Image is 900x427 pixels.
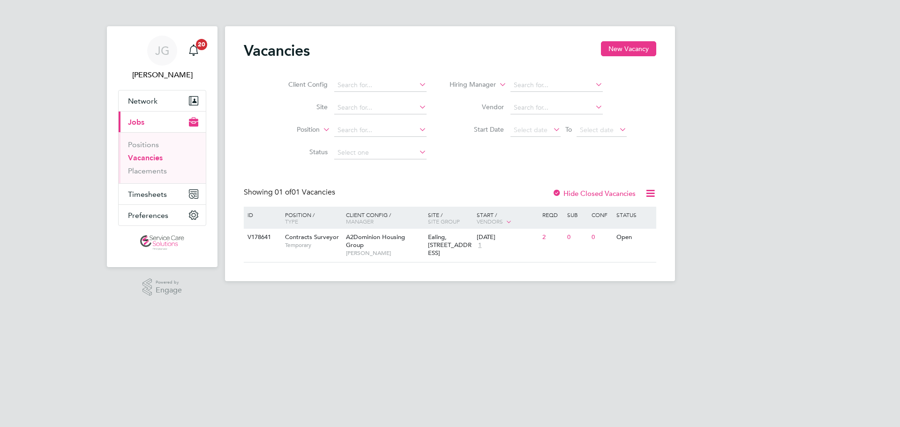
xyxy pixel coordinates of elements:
span: Manager [346,217,374,225]
span: Jobs [128,118,144,127]
input: Search for... [334,79,427,92]
div: Conf [589,207,614,223]
span: Contracts Surveyor [285,233,339,241]
span: Engage [156,286,182,294]
span: 20 [196,39,207,50]
button: Network [119,90,206,111]
span: Powered by [156,278,182,286]
label: Site [274,103,328,111]
a: Positions [128,140,159,149]
div: Open [614,229,655,246]
span: Vendors [477,217,503,225]
div: 2 [540,229,564,246]
span: Select date [580,126,614,134]
span: To [562,123,575,135]
input: Search for... [334,101,427,114]
input: Search for... [334,124,427,137]
div: Sub [565,207,589,223]
span: Site Group [428,217,460,225]
span: Network [128,97,157,105]
img: servicecare-logo-retina.png [140,235,184,250]
a: JG[PERSON_NAME] [118,36,206,81]
span: Type [285,217,298,225]
div: Reqd [540,207,564,223]
a: 20 [184,36,203,66]
button: Preferences [119,205,206,225]
div: Status [614,207,655,223]
input: Search for... [510,101,603,114]
span: Ealing, [STREET_ADDRESS] [428,233,472,257]
span: Preferences [128,211,168,220]
div: Jobs [119,132,206,183]
button: Jobs [119,112,206,132]
span: [PERSON_NAME] [346,249,423,257]
input: Select one [334,146,427,159]
label: Status [274,148,328,156]
span: A2Dominion Housing Group [346,233,405,249]
div: ID [245,207,278,223]
span: Timesheets [128,190,167,199]
h2: Vacancies [244,41,310,60]
button: Timesheets [119,184,206,204]
span: Select date [514,126,547,134]
div: Start / [474,207,540,230]
div: Position / [278,207,344,229]
div: 0 [589,229,614,246]
a: Go to home page [118,235,206,250]
div: 0 [565,229,589,246]
div: Site / [426,207,475,229]
a: Vacancies [128,153,163,162]
a: Powered byEngage [142,278,182,296]
label: Start Date [450,125,504,134]
div: V178641 [245,229,278,246]
div: Client Config / [344,207,426,229]
label: Client Config [274,80,328,89]
span: JG [155,45,170,57]
button: New Vacancy [601,41,656,56]
span: 01 of [275,187,292,197]
a: Placements [128,166,167,175]
span: 1 [477,241,483,249]
label: Hiring Manager [442,80,496,90]
div: [DATE] [477,233,538,241]
span: 01 Vacancies [275,187,335,197]
span: Temporary [285,241,341,249]
label: Vendor [450,103,504,111]
div: Showing [244,187,337,197]
input: Search for... [510,79,603,92]
span: James Glover [118,69,206,81]
label: Hide Closed Vacancies [552,189,636,198]
nav: Main navigation [107,26,217,267]
label: Position [266,125,320,135]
